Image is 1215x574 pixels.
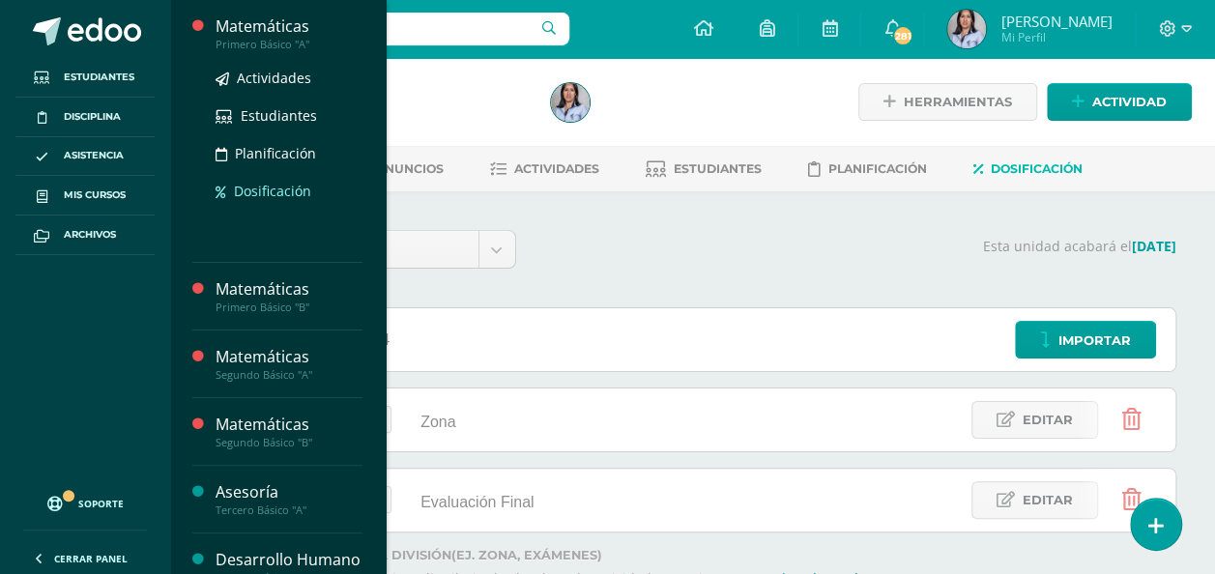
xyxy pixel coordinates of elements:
span: Planificación [828,161,927,176]
a: Planificación [216,142,362,164]
span: Mi Perfil [1000,29,1112,45]
strong: (ej. Zona, Exámenes) [451,548,602,562]
span: Disciplina [64,109,121,125]
span: Actividad [1092,84,1167,120]
a: MatemáticasSegundo Básico "A" [216,346,362,382]
div: Matemáticas [216,414,362,436]
span: Mis cursos [64,187,126,203]
span: Anuncios [376,161,444,176]
span: [PERSON_NAME] [1000,12,1112,31]
a: Mis cursos [15,176,155,215]
a: Estudiantes [646,154,762,185]
div: Matemáticas [216,346,362,368]
span: Editar [1023,402,1073,438]
img: 8cf5eb1a5a761f59109bb9e68a1c83ee.png [551,83,590,122]
span: Estudiantes [241,106,317,125]
div: Tercero Básico 'B' [244,106,528,125]
a: Planificación [808,154,927,185]
span: Herramientas [904,84,1012,120]
span: Soporte [78,497,124,510]
span: Estudiantes [674,161,762,176]
a: Actividades [216,67,362,89]
strong: [DATE] [1132,237,1176,255]
a: Herramientas [858,83,1037,121]
span: Importar [1058,323,1131,359]
div: Desarrollo Humano [216,549,362,571]
a: AsesoríaTercero Básico "A" [216,481,362,517]
a: MatemáticasPrimero Básico "A" [216,15,362,51]
span: Cerrar panel [54,552,128,565]
span: Actividades [514,161,599,176]
a: MatemáticasSegundo Básico "B" [216,414,362,449]
span: Actividades [237,69,311,87]
div: Primero Básico "B" [216,301,362,314]
a: Actividades [490,154,599,185]
a: MatemáticasPrimero Básico "B" [216,278,362,314]
span: Planificación [235,144,316,162]
div: Matemáticas [216,15,362,38]
a: Archivos [15,215,155,255]
span: Editar [1023,482,1073,518]
a: Asistencia [15,137,155,177]
div: Matemáticas [216,278,362,301]
span: Asistencia [64,148,124,163]
div: Segundo Básico "B" [216,436,362,449]
label: Agrega una nueva división [247,548,1176,562]
span: Archivos [64,227,116,243]
div: Segundo Básico "A" [216,368,362,382]
a: Soporte [23,477,147,525]
div: Asesoría [216,481,362,503]
a: Actividad [1047,83,1192,121]
span: 281 [892,25,913,46]
div: Primero Básico "A" [216,38,362,51]
a: Dosificación [973,154,1083,185]
a: Estudiantes [216,104,362,127]
a: Anuncios [350,154,444,185]
span: Dosificación [991,161,1083,176]
a: Estudiantes [15,58,155,98]
div: Tercero Básico "A" [216,503,362,517]
a: Disciplina [15,98,155,137]
h1: Matemáticas [244,79,528,106]
span: Dosificación [234,182,311,200]
p: Esta unidad acabará el [539,238,1176,255]
span: Evaluación Final [420,494,534,510]
span: Estudiantes [64,70,134,85]
span: Zona [420,414,455,430]
a: Dosificación [216,180,362,202]
a: Importar [1015,321,1156,359]
img: 8cf5eb1a5a761f59109bb9e68a1c83ee.png [947,10,986,48]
